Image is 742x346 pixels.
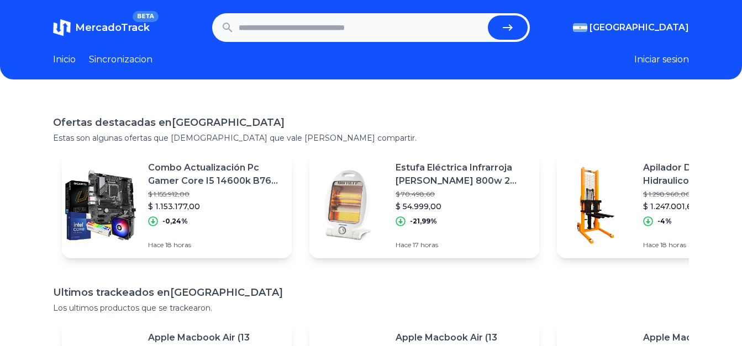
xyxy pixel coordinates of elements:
p: -21,99% [410,217,437,226]
img: Featured image [309,167,387,244]
p: $ 1.153.177,00 [148,201,283,212]
span: BETA [133,11,159,22]
span: MercadoTrack [75,22,150,34]
a: MercadoTrackBETA [53,19,150,36]
img: Featured image [557,167,634,244]
button: Iniciar sesion [634,53,689,66]
button: [GEOGRAPHIC_DATA] [573,21,689,34]
p: Estas son algunas ofertas que [DEMOGRAPHIC_DATA] que vale [PERSON_NAME] compartir. [53,132,689,143]
img: MercadoTrack [53,19,71,36]
img: Argentina [573,23,587,32]
p: Hace 17 horas [396,241,530,249]
h1: Ofertas destacadas en [GEOGRAPHIC_DATA] [53,115,689,130]
p: $ 70.498,60 [396,190,530,199]
p: $ 54.999,00 [396,201,530,212]
p: Los ultimos productos que se trackearon. [53,302,689,313]
p: Combo Actualización Pc Gamer Core I5 14600k B760 32gb Ddr5 [148,161,283,188]
a: Sincronizacion [89,53,152,66]
p: Hace 18 horas [148,241,283,249]
img: Featured image [62,167,139,244]
a: Featured imageCombo Actualización Pc Gamer Core I5 14600k B760 32gb Ddr5$ 1.155.912,00$ 1.153.177... [62,152,292,258]
p: $ 1.155.912,00 [148,190,283,199]
p: Estufa Eléctrica Infrarroja [PERSON_NAME] 800w 2 Velas Infrarroj [396,161,530,188]
h1: Ultimos trackeados en [GEOGRAPHIC_DATA] [53,285,689,300]
p: -4% [657,217,672,226]
a: Inicio [53,53,76,66]
span: [GEOGRAPHIC_DATA] [590,21,689,34]
p: -0,24% [162,217,188,226]
a: Featured imageEstufa Eléctrica Infrarroja [PERSON_NAME] 800w 2 Velas Infrarroj$ 70.498,60$ 54.999... [309,152,539,258]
